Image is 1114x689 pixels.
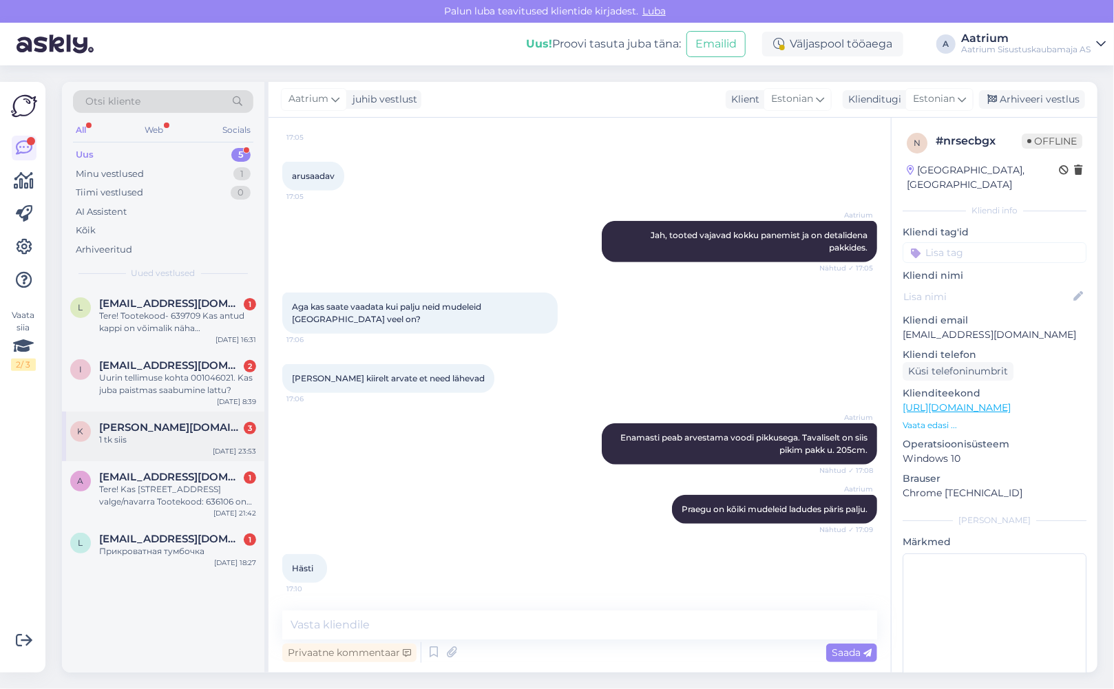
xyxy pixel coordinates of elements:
[903,386,1086,401] p: Klienditeekond
[686,31,746,57] button: Emailid
[99,421,242,434] span: katryna.st@gmail.com
[85,94,140,109] span: Otsi kliente
[99,359,242,372] span: indrek.edasi@me.com
[214,558,256,568] div: [DATE] 18:27
[936,34,956,54] div: A
[143,121,167,139] div: Web
[76,224,96,237] div: Kõik
[244,360,256,372] div: 2
[99,434,256,446] div: 1 tk siis
[979,90,1085,109] div: Arhiveeri vestlus
[526,36,681,52] div: Proovi tasuta juba täna:
[99,372,256,396] div: Uurin tellimuse kohta 001046021. Kas juba paistmas saabumine lattu?
[286,132,338,142] span: 17:05
[292,373,485,383] span: [PERSON_NAME] kiirelt arvate et need lähevad
[233,167,251,181] div: 1
[347,92,417,107] div: juhib vestlust
[903,204,1086,217] div: Kliendi info
[819,524,873,535] span: Nähtud ✓ 17:09
[99,471,242,483] span: aschutting@gmail.com
[286,394,338,404] span: 17:06
[903,268,1086,283] p: Kliendi nimi
[903,437,1086,452] p: Operatsioonisüsteem
[936,133,1022,149] div: # nrsecbgx
[762,32,903,56] div: Väljaspool tööaega
[220,121,253,139] div: Socials
[213,508,256,518] div: [DATE] 21:42
[99,545,256,558] div: Прикроватная тумбочка
[961,44,1091,55] div: Aatrium Sisustuskaubamaja AS
[11,359,36,371] div: 2 / 3
[903,471,1086,486] p: Brauser
[76,186,143,200] div: Tiimi vestlused
[73,121,89,139] div: All
[286,191,338,202] span: 17:05
[292,301,483,324] span: Aga kas saate vaadata kui palju neid mudeleid [GEOGRAPHIC_DATA] veel on?
[903,225,1086,240] p: Kliendi tag'id
[76,148,94,162] div: Uus
[903,289,1071,304] input: Lisa nimi
[76,167,144,181] div: Minu vestlused
[907,163,1059,192] div: [GEOGRAPHIC_DATA], [GEOGRAPHIC_DATA]
[843,92,901,107] div: Klienditugi
[961,33,1091,44] div: Aatrium
[244,422,256,434] div: 3
[78,302,83,312] span: l
[292,171,335,181] span: arusaadav
[821,484,873,494] span: Aatrium
[819,465,873,476] span: Nähtud ✓ 17:08
[78,426,84,436] span: k
[216,335,256,345] div: [DATE] 16:31
[76,243,132,257] div: Arhiveeritud
[292,563,313,573] span: Hästi
[771,92,813,107] span: Estonian
[217,396,256,407] div: [DATE] 8:39
[244,471,256,484] div: 1
[99,533,242,545] span: ljudmilaspk@gmail.com
[961,33,1106,55] a: AatriumAatrium Sisustuskaubamaja AS
[132,267,196,279] span: Uued vestlused
[99,310,256,335] div: Tere! Tootekood- 639709 Kas antud kappi on võimalik näha [PERSON_NAME] esinduspoes? [PERSON_NAME]
[903,514,1086,527] div: [PERSON_NAME]
[638,5,670,17] span: Luba
[526,37,552,50] b: Uus!
[821,210,873,220] span: Aatrium
[282,644,417,662] div: Privaatne kommentaar
[11,93,37,119] img: Askly Logo
[286,335,338,345] span: 17:06
[903,348,1086,362] p: Kliendi telefon
[244,533,256,546] div: 1
[99,297,242,310] span: laura2000@hot.ee
[231,186,251,200] div: 0
[78,538,83,548] span: l
[288,92,328,107] span: Aatrium
[79,364,82,374] span: i
[903,452,1086,466] p: Windows 10
[903,535,1086,549] p: Märkmed
[832,646,872,659] span: Saada
[78,476,84,486] span: a
[903,362,1013,381] div: Küsi telefoninumbrit
[213,446,256,456] div: [DATE] 23:53
[1022,134,1082,149] span: Offline
[903,401,1011,414] a: [URL][DOMAIN_NAME]
[914,138,921,148] span: n
[726,92,759,107] div: Klient
[244,298,256,310] div: 1
[286,584,338,594] span: 17:10
[231,148,251,162] div: 5
[903,242,1086,263] input: Lisa tag
[913,92,955,107] span: Estonian
[682,504,868,514] span: Praegu on kõiki mudeleid ladudes päris palju.
[620,432,870,455] span: Enamasti peab arvestama voodi pikkusega. Tavaliselt on siis pikim pakk u. 205cm.
[821,412,873,423] span: Aatrium
[651,230,870,253] span: Jah, tooted vajavad kokku panemist ja on detalidena pakkides.
[903,419,1086,432] p: Vaata edasi ...
[903,328,1086,342] p: [EMAIL_ADDRESS][DOMAIN_NAME]
[99,483,256,508] div: Tere! Kas [STREET_ADDRESS] valge/navarra Tootekood: 636106 on [PERSON_NAME] külge puurida/kinnita...
[903,313,1086,328] p: Kliendi email
[903,486,1086,500] p: Chrome [TECHNICAL_ID]
[819,263,873,273] span: Nähtud ✓ 17:05
[76,205,127,219] div: AI Assistent
[11,309,36,371] div: Vaata siia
